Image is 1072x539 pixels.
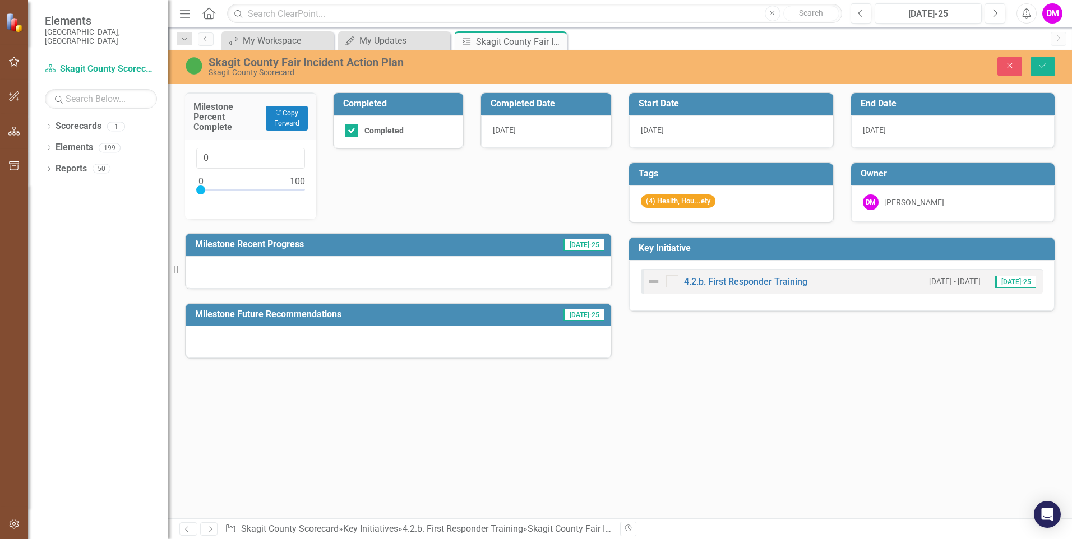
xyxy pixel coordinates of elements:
[493,126,516,134] span: [DATE]
[563,239,604,251] span: [DATE]-25
[1034,501,1061,528] div: Open Intercom Messenger
[641,126,664,134] span: [DATE]
[863,126,886,134] span: [DATE]
[861,169,1050,179] h3: Owner
[209,56,673,68] div: Skagit County Fair Incident Action Plan
[343,99,458,109] h3: Completed
[56,120,101,133] a: Scorecards
[209,68,673,77] div: Skagit County Scorecard
[783,6,839,21] button: Search
[341,34,447,48] a: My Updates
[93,164,110,174] div: 50
[639,169,828,179] h3: Tags
[56,162,87,175] a: Reports
[639,243,1049,253] h3: Key Initiative
[45,27,157,46] small: [GEOGRAPHIC_DATA], [GEOGRAPHIC_DATA]
[45,14,157,27] span: Elements
[861,99,1050,109] h3: End Date
[45,89,157,109] input: Search Below...
[6,13,25,32] img: ClearPoint Strategy
[639,99,828,109] h3: Start Date
[1042,3,1062,24] button: DM
[799,8,823,17] span: Search
[995,276,1036,288] span: [DATE]-25
[224,34,331,48] a: My Workspace
[476,35,564,49] div: Skagit County Fair Incident Action Plan
[875,3,982,24] button: [DATE]-25
[227,4,842,24] input: Search ClearPoint...
[403,523,523,534] a: 4.2.b. First Responder Training
[343,523,398,534] a: Key Initiatives
[99,143,121,152] div: 199
[266,106,308,131] button: Copy Forward
[929,276,981,287] small: [DATE] - [DATE]
[647,275,660,288] img: Not Defined
[491,99,606,109] h3: Completed Date
[884,197,944,208] div: [PERSON_NAME]
[563,309,604,321] span: [DATE]-25
[863,194,879,210] div: DM
[185,57,203,75] img: On Target
[195,239,490,249] h3: Milestone Recent Progress
[45,63,157,76] a: Skagit County Scorecard
[225,523,612,536] div: » » »
[684,276,807,287] a: 4.2.b. First Responder Training
[243,34,331,48] div: My Workspace
[193,102,260,132] h3: Milestone Percent Complete
[641,194,715,208] span: (4) Health, Hou...ety
[879,7,978,21] div: [DATE]-25
[56,141,93,154] a: Elements
[359,34,447,48] div: My Updates
[107,122,125,131] div: 1
[195,309,513,319] h3: Milestone Future Recommendations
[241,523,339,534] a: Skagit County Scorecard
[528,523,682,534] div: Skagit County Fair Incident Action Plan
